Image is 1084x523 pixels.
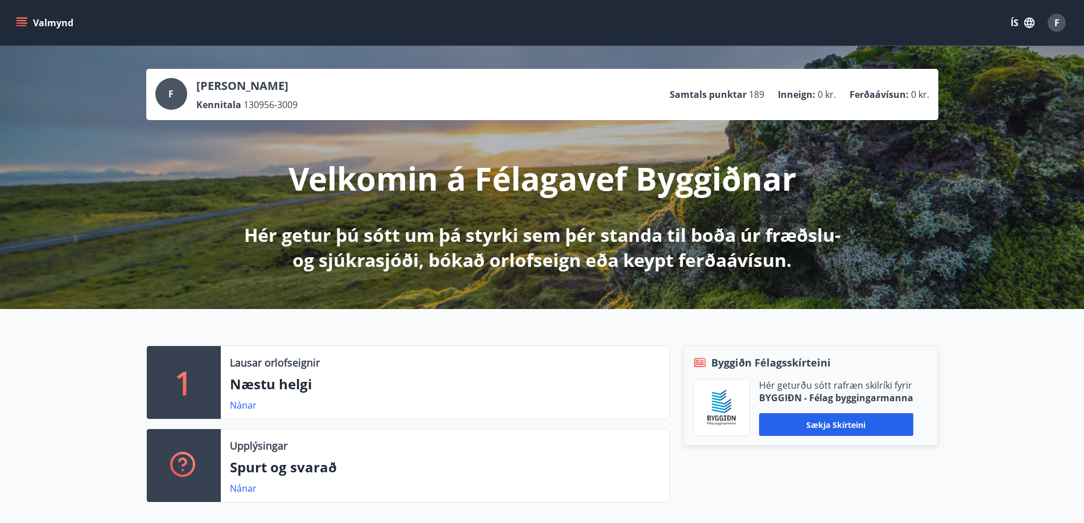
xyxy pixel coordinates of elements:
[1004,13,1041,33] button: ÍS
[168,88,174,100] span: F
[14,13,78,33] button: menu
[244,98,298,111] span: 130956-3009
[230,482,257,495] a: Nánar
[759,413,913,436] button: Sækja skírteini
[196,78,298,94] p: [PERSON_NAME]
[850,88,909,101] p: Ferðaávísun :
[230,355,320,370] p: Lausar orlofseignir
[759,392,913,404] p: BYGGIÐN - Félag byggingarmanna
[230,374,660,394] p: Næstu helgi
[702,388,741,427] img: BKlGVmlTW1Qrz68WFGMFQUcXHWdQd7yePWMkvn3i.png
[1054,17,1060,29] span: F
[1043,9,1070,36] button: F
[175,361,193,404] p: 1
[242,223,843,273] p: Hér getur þú sótt um þá styrki sem þér standa til boða úr fræðslu- og sjúkrasjóði, bókað orlofsei...
[818,88,836,101] span: 0 kr.
[778,88,815,101] p: Inneign :
[230,438,287,453] p: Upplýsingar
[759,379,913,392] p: Hér geturðu sótt rafræn skilríki fyrir
[230,458,660,477] p: Spurt og svarað
[670,88,747,101] p: Samtals punktar
[911,88,929,101] span: 0 kr.
[230,399,257,411] a: Nánar
[711,355,831,370] span: Byggiðn Félagsskírteini
[288,157,796,200] p: Velkomin á Félagavef Byggiðnar
[196,98,241,111] p: Kennitala
[749,88,764,101] span: 189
